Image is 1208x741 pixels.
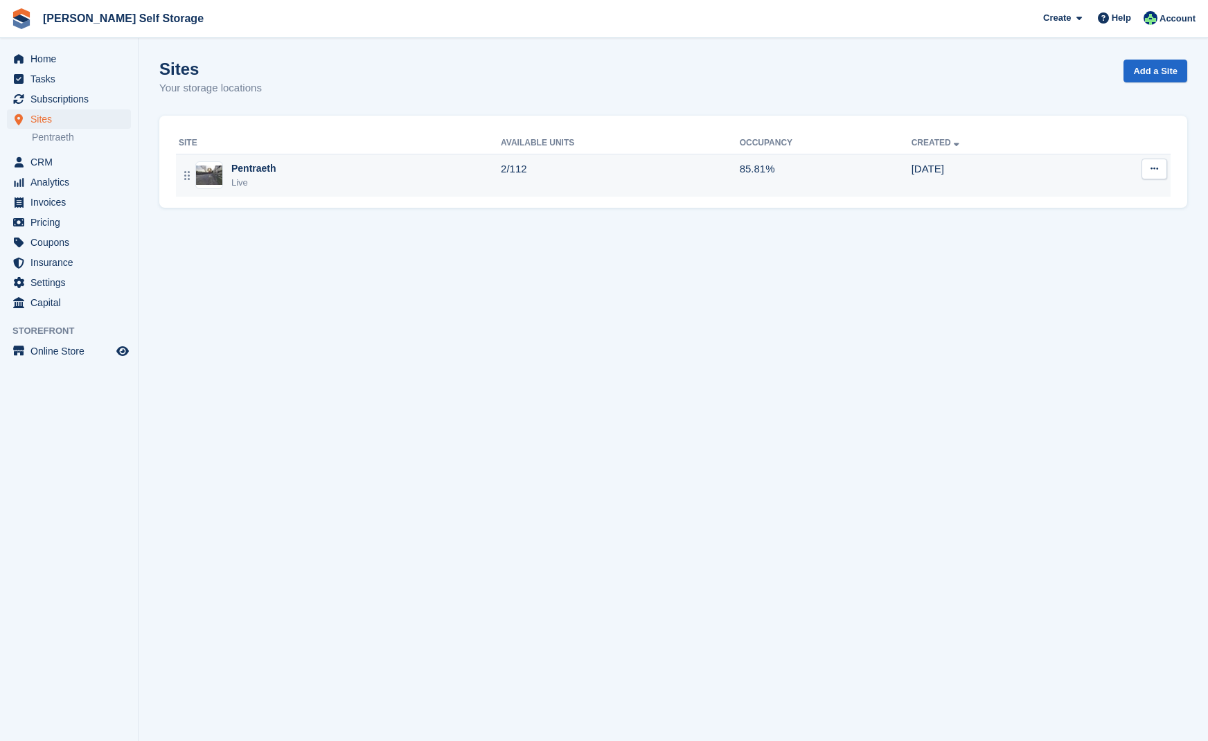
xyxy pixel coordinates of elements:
[740,154,912,197] td: 85.81%
[740,132,912,154] th: Occupancy
[7,109,131,129] a: menu
[30,49,114,69] span: Home
[30,233,114,252] span: Coupons
[30,253,114,272] span: Insurance
[501,154,740,197] td: 2/112
[7,152,131,172] a: menu
[32,131,131,144] a: Pentraeth
[30,152,114,172] span: CRM
[7,213,131,232] a: menu
[7,49,131,69] a: menu
[12,324,138,338] span: Storefront
[30,69,114,89] span: Tasks
[1112,11,1131,25] span: Help
[7,172,131,192] a: menu
[37,7,209,30] a: [PERSON_NAME] Self Storage
[30,341,114,361] span: Online Store
[231,176,276,190] div: Live
[30,293,114,312] span: Capital
[912,154,1076,197] td: [DATE]
[7,273,131,292] a: menu
[11,8,32,29] img: stora-icon-8386f47178a22dfd0bd8f6a31ec36ba5ce8667c1dd55bd0f319d3a0aa187defe.svg
[1123,60,1187,82] a: Add a Site
[7,193,131,212] a: menu
[30,109,114,129] span: Sites
[30,273,114,292] span: Settings
[30,193,114,212] span: Invoices
[7,233,131,252] a: menu
[30,172,114,192] span: Analytics
[30,213,114,232] span: Pricing
[159,80,262,96] p: Your storage locations
[7,341,131,361] a: menu
[7,89,131,109] a: menu
[501,132,740,154] th: Available Units
[114,343,131,359] a: Preview store
[7,293,131,312] a: menu
[159,60,262,78] h1: Sites
[30,89,114,109] span: Subscriptions
[176,132,501,154] th: Site
[1160,12,1196,26] span: Account
[7,69,131,89] a: menu
[7,253,131,272] a: menu
[231,161,276,176] div: Pentraeth
[196,166,222,186] img: Image of Pentraeth site
[1043,11,1071,25] span: Create
[1144,11,1157,25] img: Dafydd Pritchard
[912,138,962,148] a: Created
